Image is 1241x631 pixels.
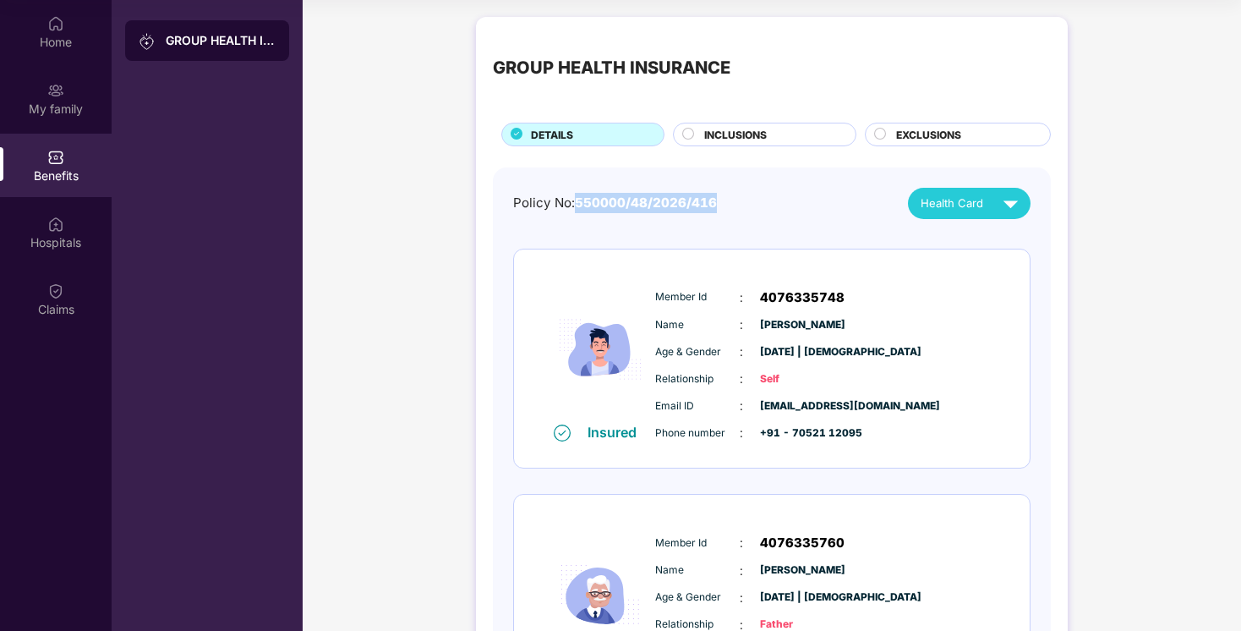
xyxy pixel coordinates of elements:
[47,82,64,99] img: svg+xml;base64,PHN2ZyB3aWR0aD0iMjAiIGhlaWdodD0iMjAiIHZpZXdCb3g9IjAgMCAyMCAyMCIgZmlsbD0ibm9uZSIgeG...
[760,344,845,360] span: [DATE] | [DEMOGRAPHIC_DATA]
[740,562,743,580] span: :
[655,344,740,360] span: Age & Gender
[493,54,730,81] div: GROUP HEALTH INSURANCE
[166,32,276,49] div: GROUP HEALTH INSURANCE
[760,533,845,553] span: 4076335760
[47,15,64,32] img: svg+xml;base64,PHN2ZyBpZD0iSG9tZSIgeG1sbnM9Imh0dHA6Ly93d3cudzMub3JnLzIwMDAvc3ZnIiB3aWR0aD0iMjAiIG...
[47,149,64,166] img: svg+xml;base64,PHN2ZyBpZD0iQmVuZWZpdHMiIHhtbG5zPSJodHRwOi8vd3d3LnczLm9yZy8yMDAwL3N2ZyIgd2lkdGg9Ij...
[47,283,64,299] img: svg+xml;base64,PHN2ZyBpZD0iQ2xhaW0iIHhtbG5zPSJodHRwOi8vd3d3LnczLm9yZy8yMDAwL3N2ZyIgd2lkdGg9IjIwIi...
[139,33,156,50] img: svg+xml;base64,PHN2ZyB3aWR0aD0iMjAiIGhlaWdodD0iMjAiIHZpZXdCb3g9IjAgMCAyMCAyMCIgZmlsbD0ibm9uZSIgeG...
[760,398,845,414] span: [EMAIL_ADDRESS][DOMAIN_NAME]
[760,371,845,387] span: Self
[655,317,740,333] span: Name
[760,425,845,442] span: +91 - 70521 12095
[921,195,983,212] span: Health Card
[760,590,845,606] span: [DATE] | [DEMOGRAPHIC_DATA]
[908,188,1031,219] button: Health Card
[704,127,767,143] span: INCLUSIONS
[740,397,743,415] span: :
[655,425,740,442] span: Phone number
[655,289,740,305] span: Member Id
[760,562,845,579] span: [PERSON_NAME]
[549,276,651,423] img: icon
[655,535,740,551] span: Member Id
[896,127,961,143] span: EXCLUSIONS
[740,343,743,361] span: :
[655,590,740,606] span: Age & Gender
[531,127,573,143] span: DETAILS
[760,288,845,308] span: 4076335748
[740,424,743,442] span: :
[513,193,717,213] div: Policy No:
[740,370,743,388] span: :
[996,189,1025,218] img: svg+xml;base64,PHN2ZyB4bWxucz0iaHR0cDovL3d3dy53My5vcmcvMjAwMC9zdmciIHZpZXdCb3g9IjAgMCAyNCAyNCIgd2...
[655,562,740,579] span: Name
[740,589,743,607] span: :
[740,315,743,334] span: :
[47,216,64,233] img: svg+xml;base64,PHN2ZyBpZD0iSG9zcGl0YWxzIiB4bWxucz0iaHR0cDovL3d3dy53My5vcmcvMjAwMC9zdmciIHdpZHRoPS...
[740,534,743,552] span: :
[760,317,845,333] span: [PERSON_NAME]
[740,288,743,307] span: :
[655,371,740,387] span: Relationship
[588,424,647,441] div: Insured
[554,425,571,442] img: svg+xml;base64,PHN2ZyB4bWxucz0iaHR0cDovL3d3dy53My5vcmcvMjAwMC9zdmciIHdpZHRoPSIxNiIgaGVpZ2h0PSIxNi...
[655,398,740,414] span: Email ID
[575,195,717,211] span: 550000/48/2026/416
